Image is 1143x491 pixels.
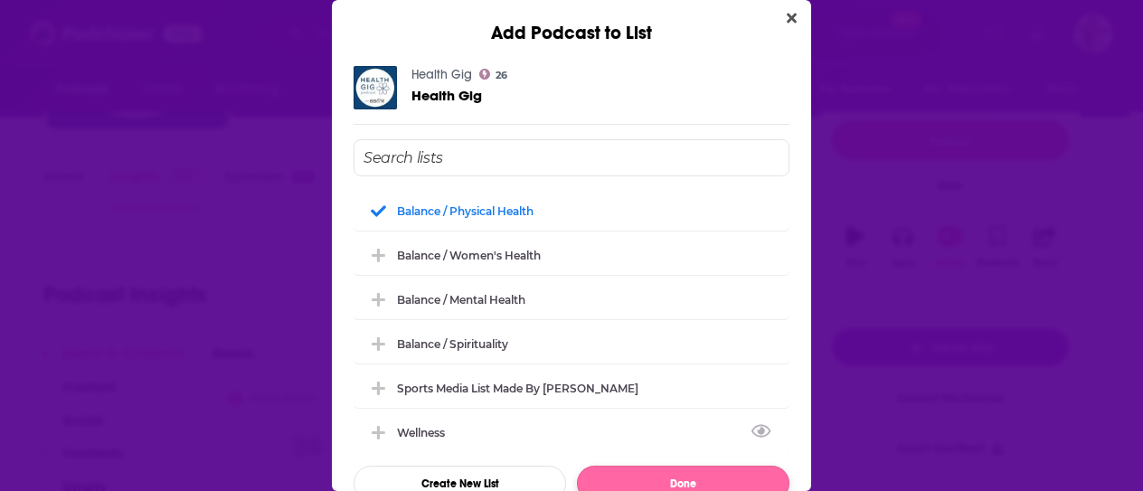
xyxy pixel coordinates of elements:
div: Balance / Mental Health [397,293,525,307]
div: Balance / Women's Health [354,235,789,275]
a: Health Gig [411,88,482,103]
div: Balance / Physical Health [397,204,534,218]
div: Balance / Women's Health [397,249,541,262]
div: Balance / Spirituality [397,337,508,351]
span: 26 [496,71,507,80]
a: Health Gig [411,67,472,82]
div: Balance / Mental Health [354,279,789,319]
button: View Link [445,436,456,438]
div: Balance / Physical Health [354,191,789,231]
div: Sports Media List made by [PERSON_NAME] [397,382,638,395]
button: Close [779,7,804,30]
span: Health Gig [411,87,482,104]
input: Search lists [354,139,789,176]
div: Balance / Spirituality [354,324,789,364]
div: Sports Media List made by Rocky Garza Jr. [354,368,789,408]
img: Health Gig [354,66,397,109]
div: Wellness [397,426,456,439]
a: 26 [479,69,507,80]
div: Wellness [354,412,789,452]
